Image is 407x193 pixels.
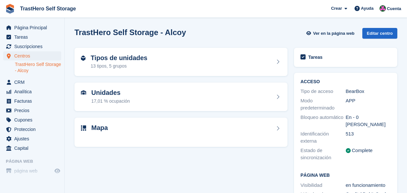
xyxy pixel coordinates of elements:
a: menu [3,115,61,124]
div: APP [346,97,391,112]
a: menu [3,106,61,115]
span: Proteccion [14,125,53,134]
span: Precios [14,106,53,115]
div: Editar centro [362,28,397,39]
a: menu [3,42,61,51]
a: menú [3,166,61,175]
h2: Página web [300,173,391,178]
span: Crear [331,5,342,12]
h2: ACCESO [300,79,391,84]
span: CRM [14,78,53,87]
span: Facturas [14,96,53,106]
div: Complete [352,147,373,154]
span: Página Principal [14,23,53,32]
div: Visibilidad [300,182,346,189]
a: menu [3,32,61,42]
h2: Unidades [91,89,130,96]
a: Ver en la página web [306,28,357,39]
span: Capital [14,144,53,153]
a: menu [3,125,61,134]
span: Suscripciones [14,42,53,51]
a: menu [3,23,61,32]
span: Cupones [14,115,53,124]
h2: Tipos de unidades [91,54,147,62]
div: Estado de sincronización [300,147,346,161]
div: 17,01 % ocupación [91,98,130,105]
img: Marua Grioui [379,5,386,12]
div: Tipo de acceso [300,88,346,95]
a: menu [3,87,61,96]
div: en funcionamiento [346,182,391,189]
h2: Mapa [91,124,108,132]
a: menu [3,78,61,87]
a: Editar centro [362,28,397,41]
a: Unidades 17,01 % ocupación [74,83,288,111]
h2: Tareas [308,54,322,60]
span: Ayuda [361,5,374,12]
a: Tipos de unidades 13 tipos, 5 grupos [74,48,288,76]
a: menu [3,134,61,143]
a: menu [3,51,61,60]
div: Modo predeterminado [300,97,346,112]
a: Mapa [74,118,288,147]
span: Página web [6,158,64,165]
a: menu [3,144,61,153]
img: map-icn-33ee37083ee616e46c38cad1a60f524a97daa1e2b2c8c0bc3eb3415660979fc1.svg [81,125,86,131]
span: Analítica [14,87,53,96]
div: Bloqueo automático [300,114,346,128]
a: TrastHero Self Storage - Alcoy [15,61,61,74]
div: Identificación externa [300,130,346,145]
span: Centros [14,51,53,60]
a: Vista previa de la tienda [53,167,61,175]
img: unit-type-icn-2b2737a686de81e16bb02015468b77c625bbabd49415b5ef34ead5e3b44a266d.svg [81,56,85,61]
h2: TrastHero Self Storage - Alcoy [74,28,186,37]
img: unit-icn-7be61d7bf1b0ce9d3e12c5938cc71ed9869f7b940bace4675aadf7bd6d80202e.svg [81,90,86,95]
span: Tareas [14,32,53,42]
img: stora-icon-8386f47178a22dfd0bd8f6a31ec36ba5ce8667c1dd55bd0f319d3a0aa187defe.svg [5,4,15,14]
a: TrastHero Self Storage [17,3,79,14]
span: Ajustes [14,134,53,143]
a: menu [3,96,61,106]
div: BearBox [346,88,391,95]
div: 513 [346,130,391,145]
span: página web [14,166,53,175]
span: Ver en la página web [313,30,355,37]
span: Cuenta [387,6,401,12]
div: En - 0 [PERSON_NAME] [346,114,391,128]
div: 13 tipos, 5 grupos [91,63,147,70]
